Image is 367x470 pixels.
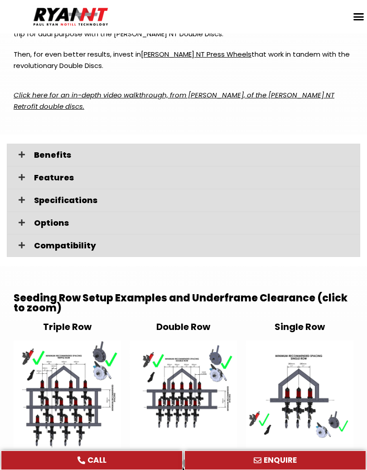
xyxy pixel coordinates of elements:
img: Ryan NT logo [32,5,110,29]
span: CALL [87,456,106,464]
span: ENQUIRE [264,456,297,464]
span: Compatibility [34,242,353,250]
img: RYAN NT Discs seeding row single diagram [246,340,353,448]
span: Specifications [34,196,353,204]
span: Benefits [34,151,353,159]
img: RYAN NT Discs seeding row double diagram [130,340,237,448]
h2: Seeding Row Setup Examples and Underframe Clearance (click to zoom) [14,293,353,313]
h4: Double Row [130,322,237,331]
p: Then, for even better results, invest in that work in tandem with the revolutionary Double Discs. [14,48,353,80]
h4: Single Row [246,322,353,331]
span: Options [34,219,353,227]
h4: Triple Row [14,322,121,331]
a: [PERSON_NAME] NT Press Wheels [141,49,251,59]
a: ENQUIRE [184,451,366,470]
a: CALL [1,451,183,470]
img: RYAN NT Discs seeding row triple diagram [14,340,121,448]
span: Features [34,174,353,182]
a: Click here for an in-depth video walkthrough, from [PERSON_NAME], of the [PERSON_NAME] NT Retrofi... [14,90,334,111]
